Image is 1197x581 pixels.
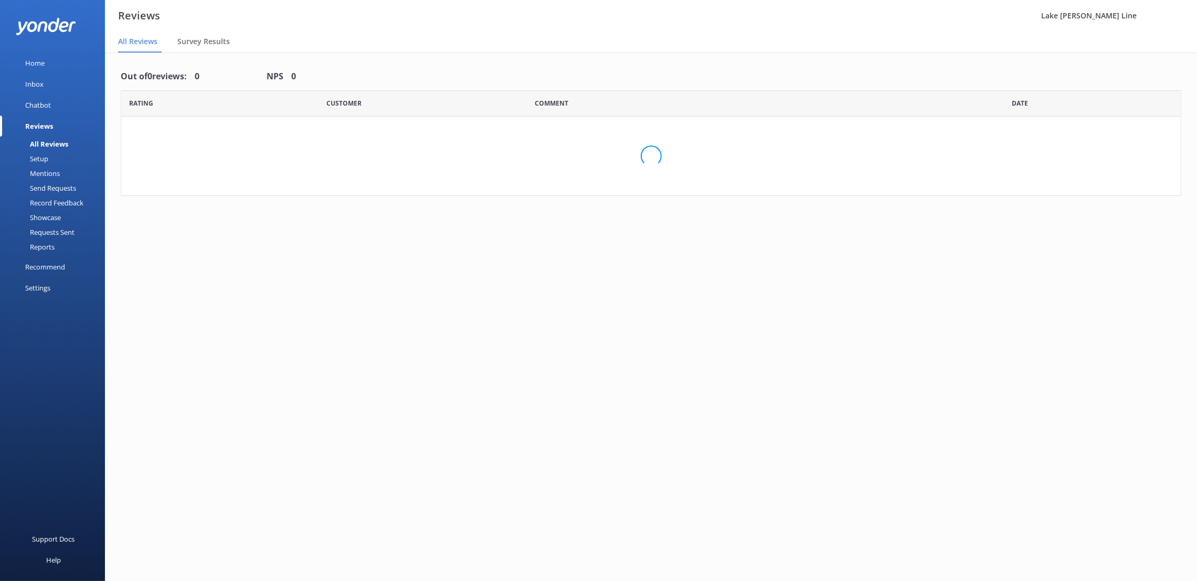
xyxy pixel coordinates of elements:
div: All Reviews [6,137,68,151]
span: All Reviews [118,36,157,47]
a: Requests Sent [6,225,105,240]
div: Reviews [25,116,53,137]
span: Date [326,98,362,108]
div: Support Docs [33,528,75,549]
div: Requests Sent [6,225,75,240]
a: Send Requests [6,181,105,195]
span: Date [1012,98,1029,108]
div: Send Requests [6,181,76,195]
div: Record Feedback [6,195,83,210]
span: Survey Results [177,36,230,47]
a: Reports [6,240,105,254]
a: Setup [6,151,105,166]
div: Settings [25,277,50,298]
div: Mentions [6,166,60,181]
div: Recommend [25,256,65,277]
h4: Out of 0 reviews: [121,70,187,84]
div: Reports [6,240,55,254]
span: Date [129,98,153,108]
h4: NPS [267,70,283,84]
a: Showcase [6,210,105,225]
a: All Reviews [6,137,105,151]
div: Chatbot [25,95,51,116]
div: Setup [6,151,48,166]
h4: 0 [195,70,199,84]
div: Home [25,53,45,74]
div: Help [46,549,61,570]
a: Mentions [6,166,105,181]
h4: 0 [291,70,296,84]
img: yonder-white-logo.png [16,18,76,35]
h3: Reviews [118,7,160,24]
div: Inbox [25,74,44,95]
span: Question [535,98,568,108]
div: Showcase [6,210,61,225]
a: Record Feedback [6,195,105,210]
